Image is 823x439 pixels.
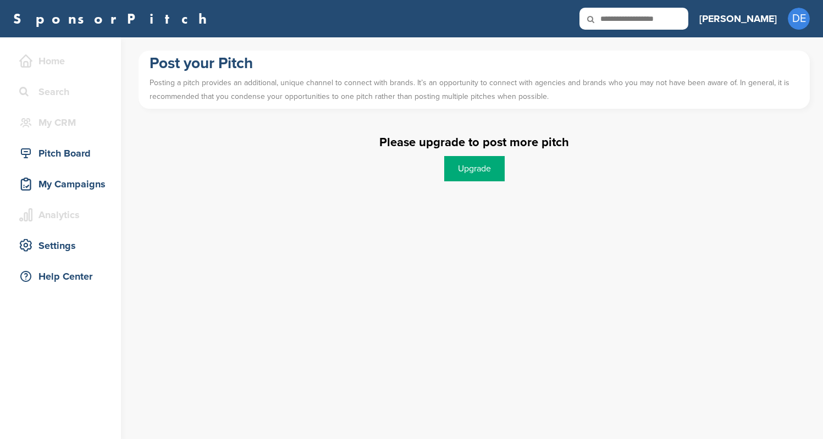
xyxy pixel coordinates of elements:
[444,156,505,181] a: Upgrade
[16,266,110,286] div: Help Center
[16,82,110,102] div: Search
[16,236,110,255] div: Settings
[11,202,110,227] a: Analytics
[16,205,110,225] div: Analytics
[16,113,110,132] div: My CRM
[11,233,110,258] a: Settings
[150,73,799,106] p: Posting a pitch provides an additional, unique channel to connect with brands. It’s an opportunit...
[11,264,110,289] a: Help Center
[16,51,110,71] div: Home
[11,141,110,166] a: Pitch Board
[11,79,110,104] a: Search
[699,7,777,31] a: [PERSON_NAME]
[699,11,777,26] h3: [PERSON_NAME]
[13,12,214,26] a: SponsorPitch
[379,135,569,149] label: Please upgrade to post more pitch
[16,143,110,163] div: Pitch Board
[11,110,110,135] a: My CRM
[11,48,110,74] a: Home
[11,171,110,197] a: My Campaigns
[16,174,110,194] div: My Campaigns
[150,53,799,73] h1: Post your Pitch
[788,8,810,30] span: DE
